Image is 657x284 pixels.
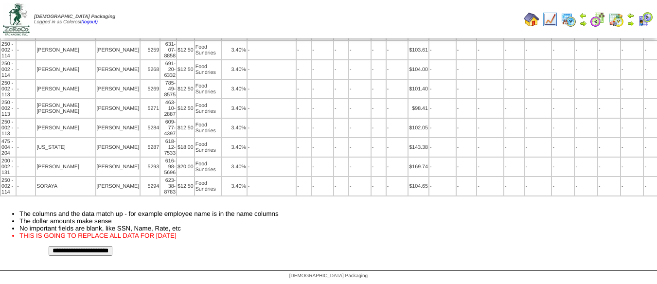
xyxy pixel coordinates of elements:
td: - [457,138,477,157]
td: - [552,41,574,59]
div: $101.40 [409,86,428,92]
td: - [17,177,35,195]
td: - [387,80,408,98]
td: [PERSON_NAME] [36,119,95,137]
td: - [429,60,456,79]
td: 250 - 002 - 114 [1,60,16,79]
li: The dollar amounts make sense [19,217,657,225]
div: 3.40% [222,144,246,150]
td: - [248,60,296,79]
td: - [372,177,386,195]
td: - [621,158,643,176]
div: 618-12-7533 [161,139,176,156]
td: - [457,99,477,118]
td: - [312,177,333,195]
td: - [312,158,333,176]
td: - [621,138,643,157]
td: - [312,99,333,118]
td: - [349,80,371,98]
td: - [312,41,333,59]
div: $103.61 [409,47,428,53]
td: - [525,177,551,195]
div: 3.40% [222,67,246,72]
img: calendarblend.gif [590,12,605,27]
td: [PERSON_NAME] [96,80,140,98]
td: - [17,158,35,176]
img: calendarprod.gif [561,12,576,27]
td: - [598,158,620,176]
img: calendarcustomer.gif [638,12,653,27]
td: - [248,80,296,98]
div: 5293 [141,164,159,170]
td: - [525,60,551,79]
td: - [457,41,477,59]
div: 3.40% [222,164,246,170]
img: calendarinout.gif [608,12,624,27]
div: 691-20-6332 [161,61,176,78]
td: - [17,138,35,157]
td: - [297,119,311,137]
td: - [575,138,597,157]
td: - [372,99,386,118]
td: - [504,158,524,176]
td: - [504,177,524,195]
td: [PERSON_NAME] [36,158,95,176]
td: - [457,60,477,79]
div: 609-77-4397 [161,119,176,137]
td: - [17,119,35,137]
td: - [429,138,456,157]
div: $104.65 [409,183,428,189]
td: [PERSON_NAME] [36,41,95,59]
td: - [477,41,503,59]
td: - [552,158,574,176]
div: 5259 [141,47,159,53]
div: 5269 [141,86,159,92]
div: $98.41 [409,106,428,111]
td: - [387,138,408,157]
td: - [525,119,551,137]
td: - [334,138,348,157]
td: - [598,119,620,137]
td: - [504,138,524,157]
td: - [575,99,597,118]
td: - [334,99,348,118]
td: - [598,99,620,118]
img: zoroco-logo-small.webp [3,3,30,35]
td: - [387,99,408,118]
td: 250 - 002 - 114 [1,177,16,195]
td: - [372,60,386,79]
td: Food Sundries [195,138,221,157]
td: - [312,138,333,157]
td: - [621,99,643,118]
a: (logout) [81,19,98,25]
td: - [575,80,597,98]
td: - [334,41,348,59]
img: arrowright.gif [579,19,587,27]
td: - [504,119,524,137]
td: - [312,80,333,98]
td: [PERSON_NAME] [36,60,95,79]
div: $20.00 [178,164,194,170]
td: - [349,60,371,79]
div: 631-07-8858 [161,41,176,59]
td: - [334,158,348,176]
div: $12.50 [178,183,194,189]
td: - [504,41,524,59]
td: - [598,138,620,157]
td: - [552,119,574,137]
td: - [248,99,296,118]
td: - [429,99,456,118]
td: - [248,138,296,157]
div: $12.50 [178,67,194,72]
td: - [621,177,643,195]
td: - [457,119,477,137]
td: Food Sundries [195,41,221,59]
td: Food Sundries [195,99,221,118]
td: - [598,41,620,59]
td: [PERSON_NAME] [96,60,140,79]
td: - [504,99,524,118]
div: 5268 [141,67,159,72]
div: $102.05 [409,125,428,131]
td: [PERSON_NAME] [96,158,140,176]
td: - [349,41,371,59]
